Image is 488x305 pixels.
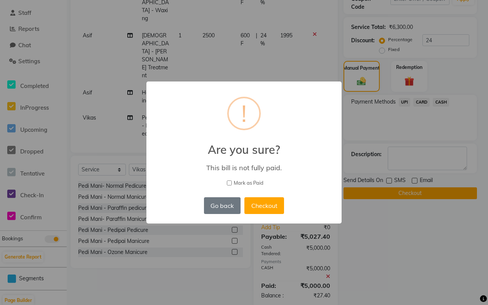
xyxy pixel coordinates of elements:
[204,197,241,214] button: Go back
[234,179,263,187] span: Mark as Paid
[241,98,247,129] div: !
[157,163,331,172] div: This bill is not fully paid.
[227,180,232,185] input: Mark as Paid
[244,197,284,214] button: Checkout
[146,134,342,156] h2: Are you sure?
